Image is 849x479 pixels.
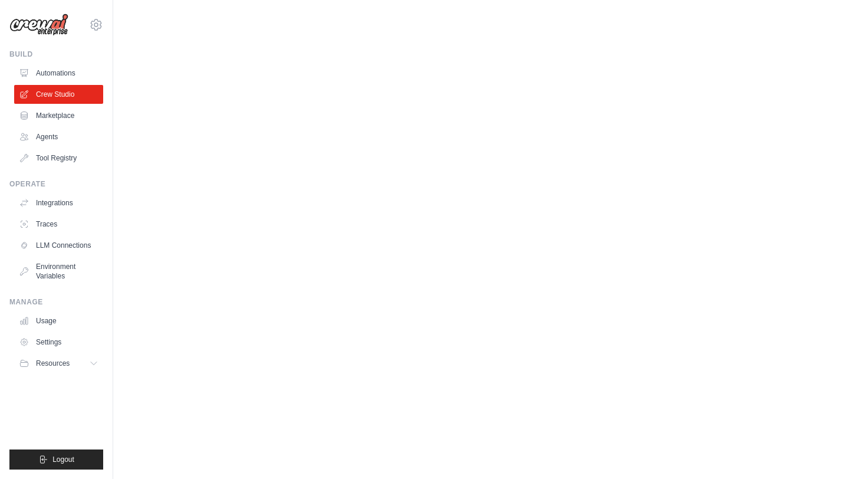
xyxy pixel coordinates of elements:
span: Resources [36,359,70,368]
a: Settings [14,333,103,352]
a: Automations [14,64,103,83]
button: Resources [14,354,103,373]
a: Traces [14,215,103,234]
a: Environment Variables [14,257,103,286]
a: Integrations [14,193,103,212]
div: Manage [9,297,103,307]
div: Operate [9,179,103,189]
button: Logout [9,450,103,470]
img: Logo [9,14,68,36]
a: LLM Connections [14,236,103,255]
a: Usage [14,311,103,330]
div: Build [9,50,103,59]
a: Marketplace [14,106,103,125]
span: Logout [52,455,74,464]
a: Agents [14,127,103,146]
a: Tool Registry [14,149,103,168]
a: Crew Studio [14,85,103,104]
